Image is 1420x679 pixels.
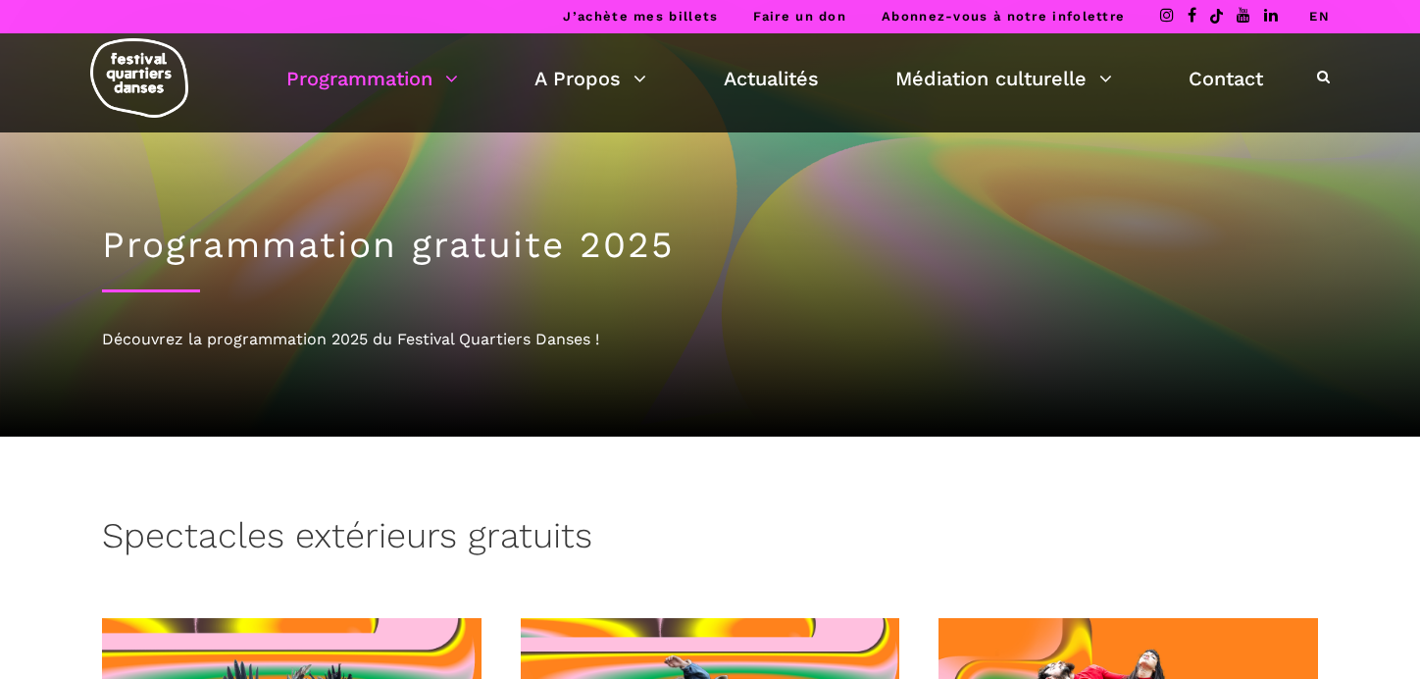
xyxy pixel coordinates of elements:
a: Actualités [724,62,819,95]
div: Découvrez la programmation 2025 du Festival Quartiers Danses ! [102,327,1318,352]
a: Faire un don [753,9,846,24]
a: Contact [1189,62,1263,95]
a: Médiation culturelle [895,62,1112,95]
a: EN [1309,9,1330,24]
a: Programmation [286,62,458,95]
a: Abonnez-vous à notre infolettre [882,9,1125,24]
h1: Programmation gratuite 2025 [102,224,1318,267]
h3: Spectacles extérieurs gratuits [102,515,592,564]
a: A Propos [534,62,646,95]
img: logo-fqd-med [90,38,188,118]
a: J’achète mes billets [563,9,718,24]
